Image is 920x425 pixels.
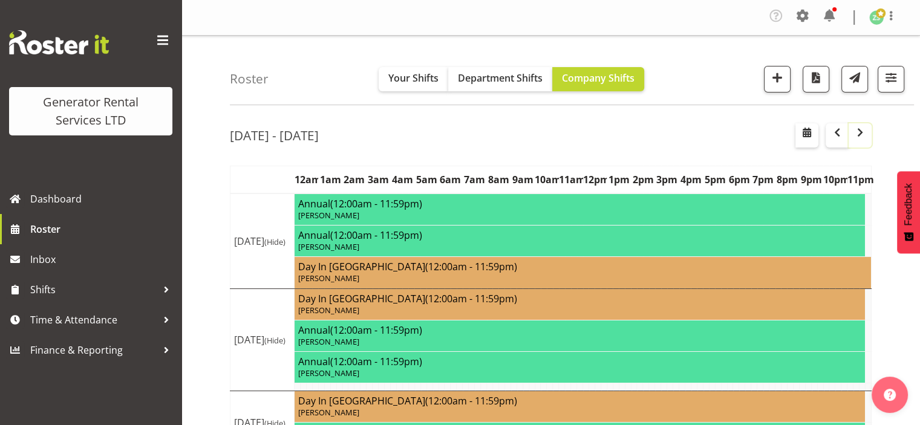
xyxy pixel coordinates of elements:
span: [PERSON_NAME] [298,273,359,284]
span: [PERSON_NAME] [298,305,359,316]
th: 7am [463,166,487,194]
span: (12:00am - 11:59pm) [330,355,422,368]
span: Feedback [903,183,914,225]
button: Add a new shift [764,66,791,92]
td: [DATE] [230,288,295,391]
h4: Annual [298,229,861,241]
h4: Annual [298,198,861,210]
span: Company Shifts [562,71,635,85]
span: Department Shifts [458,71,543,85]
th: 7pm [751,166,775,194]
span: (Hide) [264,335,285,346]
img: help-xxl-2.png [884,389,896,401]
button: Your Shifts [379,67,448,91]
span: [PERSON_NAME] [298,241,359,252]
span: (12:00am - 11:59pm) [330,229,422,242]
td: [DATE] [230,193,295,288]
th: 8am [487,166,511,194]
span: Inbox [30,250,175,268]
button: Company Shifts [552,67,644,91]
h4: Day In [GEOGRAPHIC_DATA] [298,261,867,273]
h4: Annual [298,324,861,336]
span: (12:00am - 11:59pm) [330,323,422,337]
th: 10pm [823,166,847,194]
span: (12:00am - 11:59pm) [425,260,517,273]
th: 5pm [703,166,727,194]
th: 12pm [583,166,607,194]
button: Feedback - Show survey [897,171,920,253]
button: Download a PDF of the roster according to the set date range. [803,66,829,92]
th: 12am [295,166,319,194]
span: Dashboard [30,190,175,208]
button: Select a specific date within the roster. [795,123,818,148]
span: Shifts [30,281,157,299]
h2: [DATE] - [DATE] [230,128,319,143]
th: 5am [414,166,439,194]
th: 4am [391,166,415,194]
th: 2pm [631,166,655,194]
h4: Roster [230,72,269,86]
span: (12:00am - 11:59pm) [330,197,422,210]
span: [PERSON_NAME] [298,336,359,347]
th: 3pm [655,166,679,194]
th: 6am [439,166,463,194]
th: 4pm [679,166,703,194]
img: zach-satiu198.jpg [869,10,884,25]
button: Department Shifts [448,67,552,91]
th: 10am [535,166,559,194]
th: 11am [559,166,583,194]
th: 2am [342,166,367,194]
th: 9am [511,166,535,194]
th: 3am [367,166,391,194]
span: [PERSON_NAME] [298,368,359,378]
img: Rosterit website logo [9,30,109,54]
h4: Day In [GEOGRAPHIC_DATA] [298,395,861,407]
th: 1pm [607,166,631,194]
span: (12:00am - 11:59pm) [425,292,517,305]
span: Your Shifts [388,71,439,85]
span: (Hide) [264,236,285,247]
span: [PERSON_NAME] [298,407,359,418]
button: Filter Shifts [878,66,904,92]
span: Roster [30,220,175,238]
span: Time & Attendance [30,311,157,329]
span: Finance & Reporting [30,341,157,359]
h4: Annual [298,355,861,368]
h4: Day In [GEOGRAPHIC_DATA] [298,293,861,305]
th: 1am [318,166,342,194]
th: 11pm [847,166,872,194]
span: (12:00am - 11:59pm) [425,394,517,407]
button: Send a list of all shifts for the selected filtered period to all rostered employees. [841,66,868,92]
span: [PERSON_NAME] [298,210,359,221]
th: 8pm [775,166,800,194]
div: Generator Rental Services LTD [21,93,160,129]
th: 9pm [799,166,823,194]
th: 6pm [727,166,751,194]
